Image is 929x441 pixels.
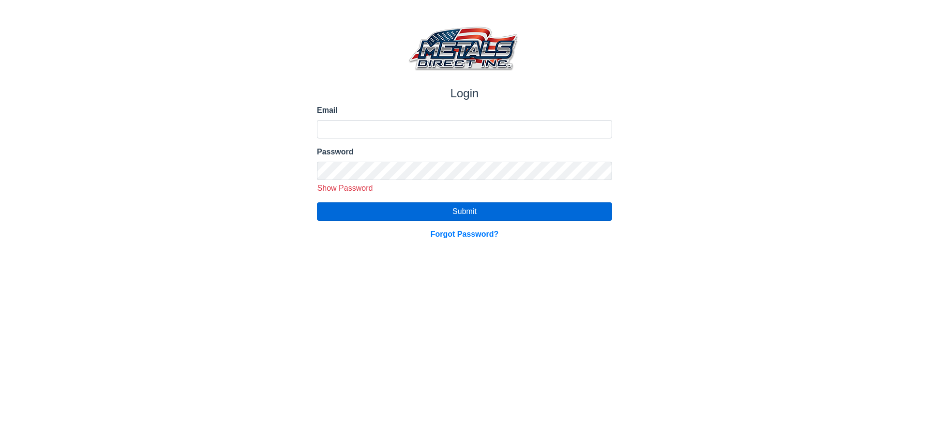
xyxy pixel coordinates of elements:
span: Submit [452,207,477,215]
h1: Login [317,87,612,101]
button: Submit [317,202,612,221]
label: Password [317,146,612,158]
span: Show Password [317,184,373,192]
a: Forgot Password? [431,230,498,238]
button: Show Password [314,182,376,195]
label: Email [317,105,612,116]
